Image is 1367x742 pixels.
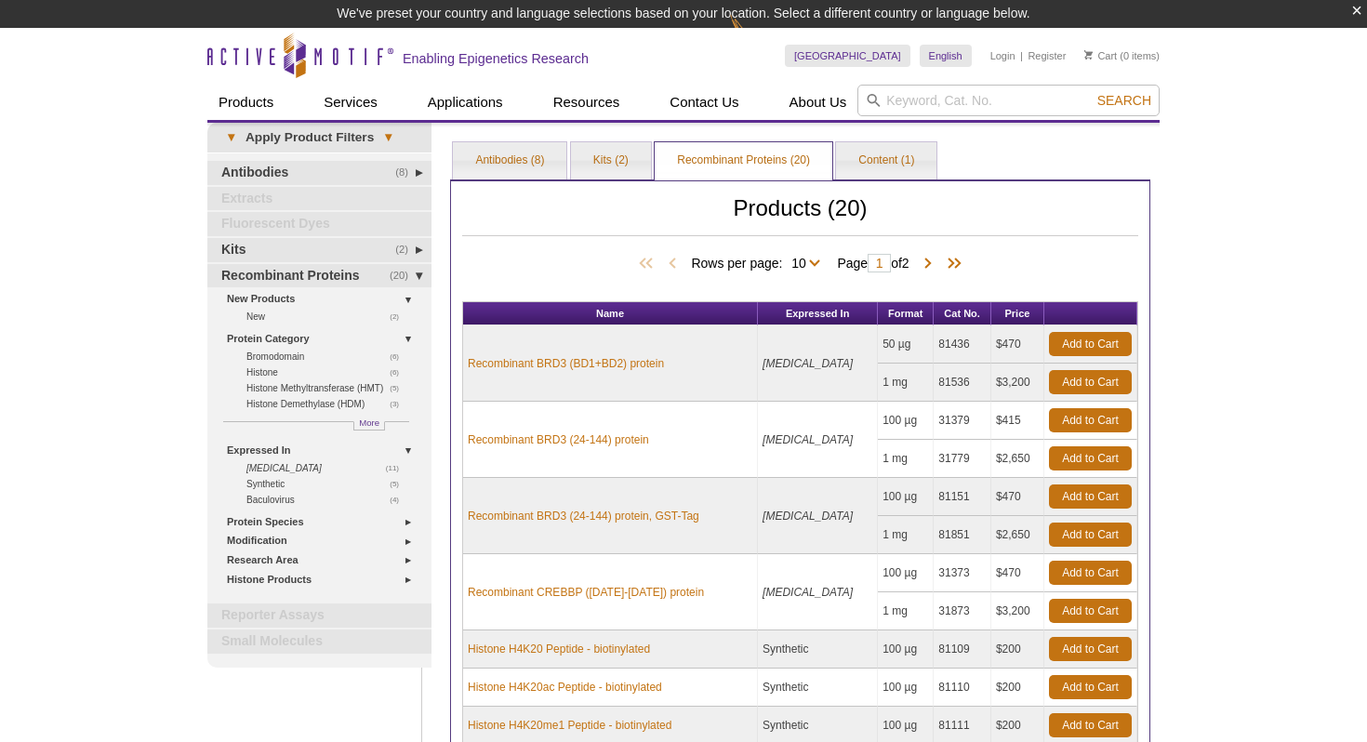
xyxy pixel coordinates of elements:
[655,142,832,179] a: Recombinant Proteins (20)
[991,302,1044,325] th: Price
[934,478,991,516] td: 81151
[635,255,663,273] span: First Page
[246,476,409,492] a: (5)Synthetic
[417,85,514,120] a: Applications
[658,85,750,120] a: Contact Us
[1028,49,1066,62] a: Register
[1049,332,1132,356] a: Add to Cart
[730,14,779,58] img: Change Here
[934,402,991,440] td: 31379
[663,255,682,273] span: Previous Page
[246,460,409,476] a: (11) [MEDICAL_DATA]
[878,325,934,364] td: 50 µg
[207,212,431,236] a: Fluorescent Dyes
[1049,370,1132,394] a: Add to Cart
[778,85,858,120] a: About Us
[468,641,650,657] a: Histone H4K20 Peptide - biotinylated
[1084,45,1160,67] li: (0 items)
[207,123,431,152] a: ▾Apply Product Filters▾
[878,630,934,669] td: 100 µg
[934,325,991,364] td: 81436
[227,570,420,590] a: Histone Products
[934,364,991,402] td: 81536
[857,85,1160,116] input: Keyword, Cat. No.
[468,584,704,601] a: Recombinant CREBBP ([DATE]-[DATE]) protein
[390,264,418,288] span: (20)
[1049,637,1132,661] a: Add to Cart
[937,255,965,273] span: Last Page
[1020,45,1023,67] li: |
[991,364,1044,402] td: $3,200
[207,187,431,211] a: Extracts
[758,669,878,707] td: Synthetic
[395,161,418,185] span: (8)
[227,329,420,349] a: Protein Category
[763,586,853,599] i: [MEDICAL_DATA]
[246,396,409,412] a: (3)Histone Demethylase (HDM)
[246,309,409,325] a: (2)New
[878,302,934,325] th: Format
[246,364,409,380] a: (6)Histone
[217,129,246,146] span: ▾
[1049,675,1132,699] a: Add to Cart
[207,629,431,654] a: Small Molecules
[207,264,431,288] a: (20)Recombinant Proteins
[1049,484,1132,509] a: Add to Cart
[386,460,409,476] span: (11)
[390,349,409,364] span: (6)
[207,603,431,628] a: Reporter Assays
[934,440,991,478] td: 31779
[1049,561,1132,585] a: Add to Cart
[763,510,853,523] i: [MEDICAL_DATA]
[878,554,934,592] td: 100 µg
[390,476,409,492] span: (5)
[763,357,853,370] i: [MEDICAL_DATA]
[878,592,934,630] td: 1 mg
[1084,49,1117,62] a: Cart
[390,396,409,412] span: (3)
[902,256,909,271] span: 2
[227,550,420,570] a: Research Area
[390,380,409,396] span: (5)
[246,349,409,364] a: (6)Bromodomain
[763,433,853,446] i: [MEDICAL_DATA]
[1049,599,1132,623] a: Add to Cart
[878,402,934,440] td: 100 µg
[468,431,649,448] a: Recombinant BRD3 (24-144) protein
[934,516,991,554] td: 81851
[468,355,664,372] a: Recombinant BRD3 (BD1+BD2) protein
[991,592,1044,630] td: $3,200
[934,669,991,707] td: 81110
[207,85,285,120] a: Products
[227,289,420,309] a: New Products
[462,200,1138,236] h2: Products (20)
[571,142,651,179] a: Kits (2)
[836,142,936,179] a: Content (1)
[1084,50,1093,60] img: Your Cart
[991,669,1044,707] td: $200
[359,415,379,431] span: More
[246,380,409,396] a: (5)Histone Methyltransferase (HMT)
[542,85,631,120] a: Resources
[390,492,409,508] span: (4)
[878,516,934,554] td: 1 mg
[878,440,934,478] td: 1 mg
[919,255,937,273] span: Next Page
[468,508,699,524] a: Recombinant BRD3 (24-144) protein, GST-Tag
[878,478,934,516] td: 100 µg
[991,440,1044,478] td: $2,650
[934,302,991,325] th: Cat No.
[312,85,389,120] a: Services
[991,516,1044,554] td: $2,650
[758,302,878,325] th: Expressed In
[1092,92,1157,109] button: Search
[207,238,431,262] a: (2)Kits
[934,554,991,592] td: 31373
[785,45,910,67] a: [GEOGRAPHIC_DATA]
[1049,446,1132,470] a: Add to Cart
[691,253,828,272] span: Rows per page:
[990,49,1015,62] a: Login
[1049,408,1132,432] a: Add to Cart
[227,531,420,550] a: Modification
[353,421,385,431] a: More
